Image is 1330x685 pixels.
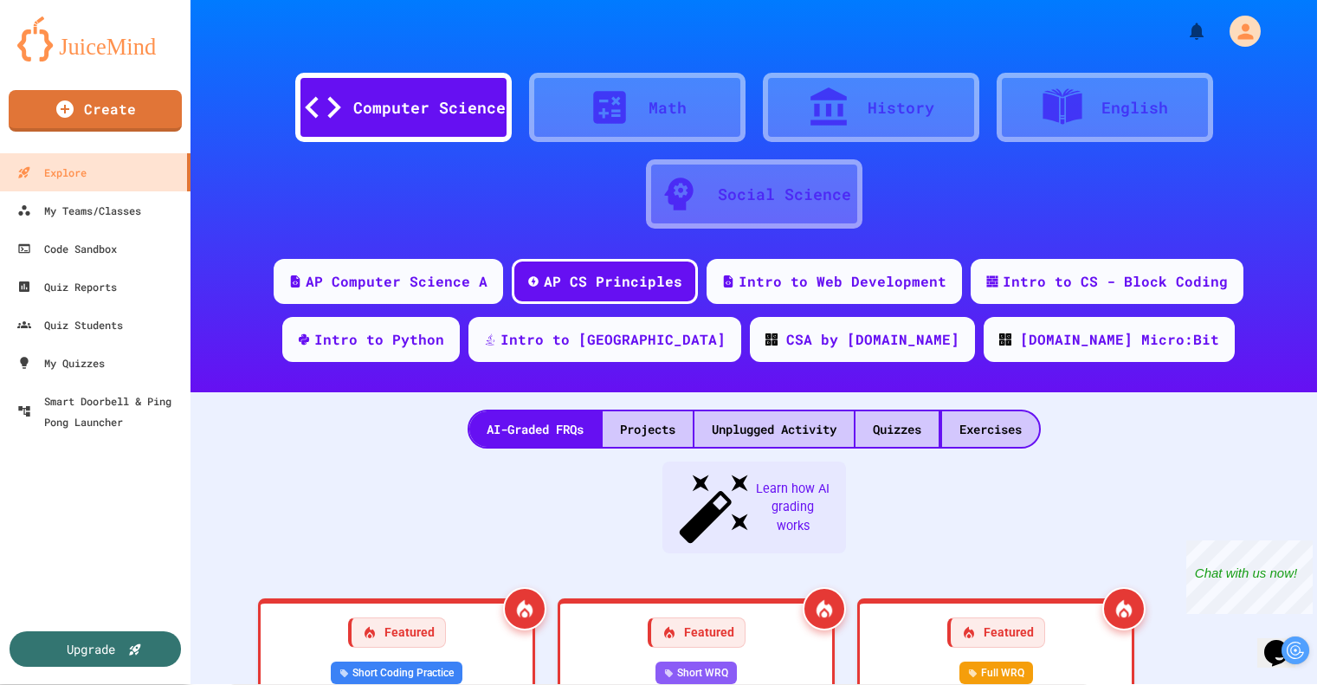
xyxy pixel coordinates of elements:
[500,329,726,350] div: Intro to [GEOGRAPHIC_DATA]
[1211,11,1265,51] div: My Account
[67,640,115,658] div: Upgrade
[786,329,959,350] div: CSA by [DOMAIN_NAME]
[17,391,184,432] div: Smart Doorbell & Ping Pong Launcher
[942,411,1039,447] div: Exercises
[718,183,851,206] div: Social Science
[1003,271,1228,292] div: Intro to CS - Block Coding
[739,271,946,292] div: Intro to Web Development
[694,411,854,447] div: Unplugged Activity
[603,411,693,447] div: Projects
[17,238,117,259] div: Code Sandbox
[353,96,506,120] div: Computer Science
[469,411,601,447] div: AI-Graded FRQs
[17,16,173,61] img: logo-orange.svg
[331,662,462,684] div: Short Coding Practice
[1257,616,1313,668] iframe: chat widget
[754,480,832,536] span: Learn how AI grading works
[655,662,737,684] div: Short WRQ
[17,162,87,183] div: Explore
[1101,96,1168,120] div: English
[648,617,746,648] div: Featured
[306,271,487,292] div: AP Computer Science A
[1186,540,1313,614] iframe: chat widget
[649,96,687,120] div: Math
[544,271,682,292] div: AP CS Principles
[17,352,105,373] div: My Quizzes
[17,200,141,221] div: My Teams/Classes
[947,617,1045,648] div: Featured
[855,411,939,447] div: Quizzes
[17,314,123,335] div: Quiz Students
[1020,329,1219,350] div: [DOMAIN_NAME] Micro:Bit
[9,90,182,132] a: Create
[348,617,446,648] div: Featured
[868,96,934,120] div: History
[314,329,444,350] div: Intro to Python
[999,333,1011,346] img: CODE_logo_RGB.png
[765,333,778,346] img: CODE_logo_RGB.png
[959,662,1033,684] div: Full WRQ
[17,276,117,297] div: Quiz Reports
[1154,16,1211,46] div: My Notifications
